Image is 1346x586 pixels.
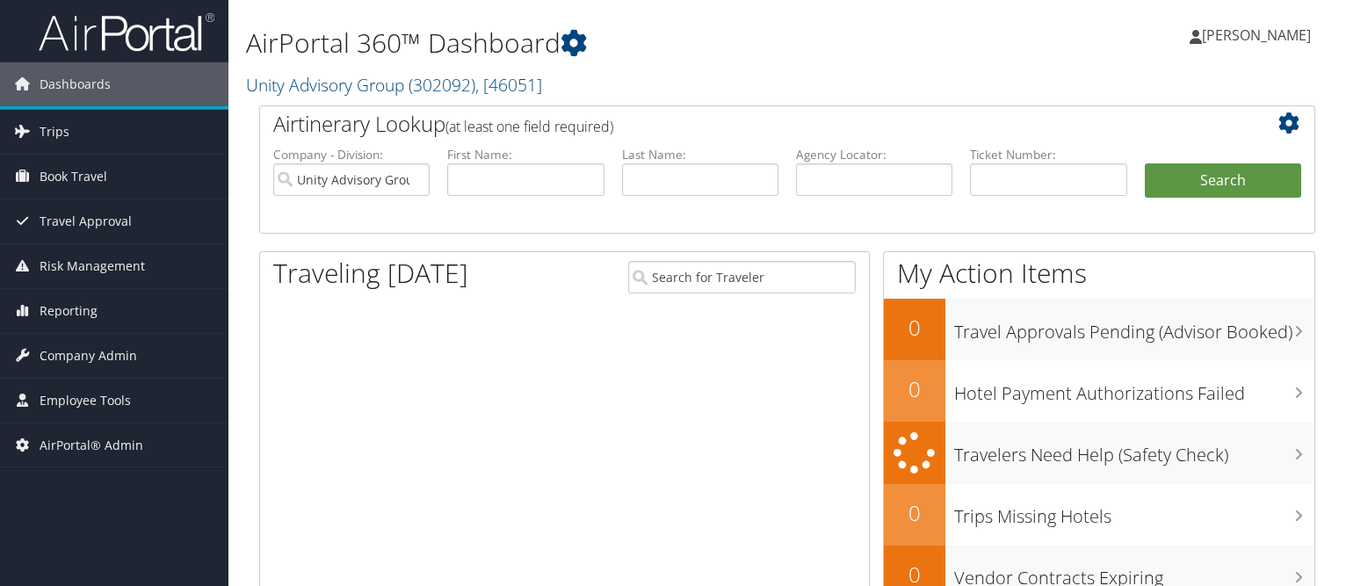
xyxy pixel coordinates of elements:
span: Travel Approval [40,199,132,243]
span: [PERSON_NAME] [1202,25,1311,45]
label: Last Name: [622,146,778,163]
a: [PERSON_NAME] [1190,9,1328,61]
span: Reporting [40,289,98,333]
label: Agency Locator: [796,146,952,163]
span: Book Travel [40,155,107,199]
h3: Travelers Need Help (Safety Check) [954,434,1314,467]
a: 0Hotel Payment Authorizations Failed [884,360,1314,422]
a: 0Travel Approvals Pending (Advisor Booked) [884,299,1314,360]
input: Search for Traveler [628,261,856,293]
label: Ticket Number: [970,146,1126,163]
h3: Trips Missing Hotels [954,496,1314,529]
span: Company Admin [40,334,137,378]
a: Travelers Need Help (Safety Check) [884,422,1314,484]
span: Dashboards [40,62,111,106]
span: Employee Tools [40,379,131,423]
h1: Traveling [DATE] [273,255,468,292]
a: Unity Advisory Group [246,73,542,97]
label: First Name: [447,146,604,163]
span: Risk Management [40,244,145,288]
h1: AirPortal 360™ Dashboard [246,25,967,61]
span: ( 302092 ) [409,73,475,97]
a: 0Trips Missing Hotels [884,484,1314,546]
h2: 0 [884,374,945,404]
span: Trips [40,110,69,154]
h1: My Action Items [884,255,1314,292]
img: airportal-logo.png [39,11,214,53]
h2: Airtinerary Lookup [273,109,1213,139]
label: Company - Division: [273,146,430,163]
span: , [ 46051 ] [475,73,542,97]
h2: 0 [884,498,945,528]
h3: Travel Approvals Pending (Advisor Booked) [954,311,1314,344]
h3: Hotel Payment Authorizations Failed [954,373,1314,406]
button: Search [1145,163,1301,199]
h2: 0 [884,313,945,343]
span: AirPortal® Admin [40,423,143,467]
span: (at least one field required) [445,117,613,136]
